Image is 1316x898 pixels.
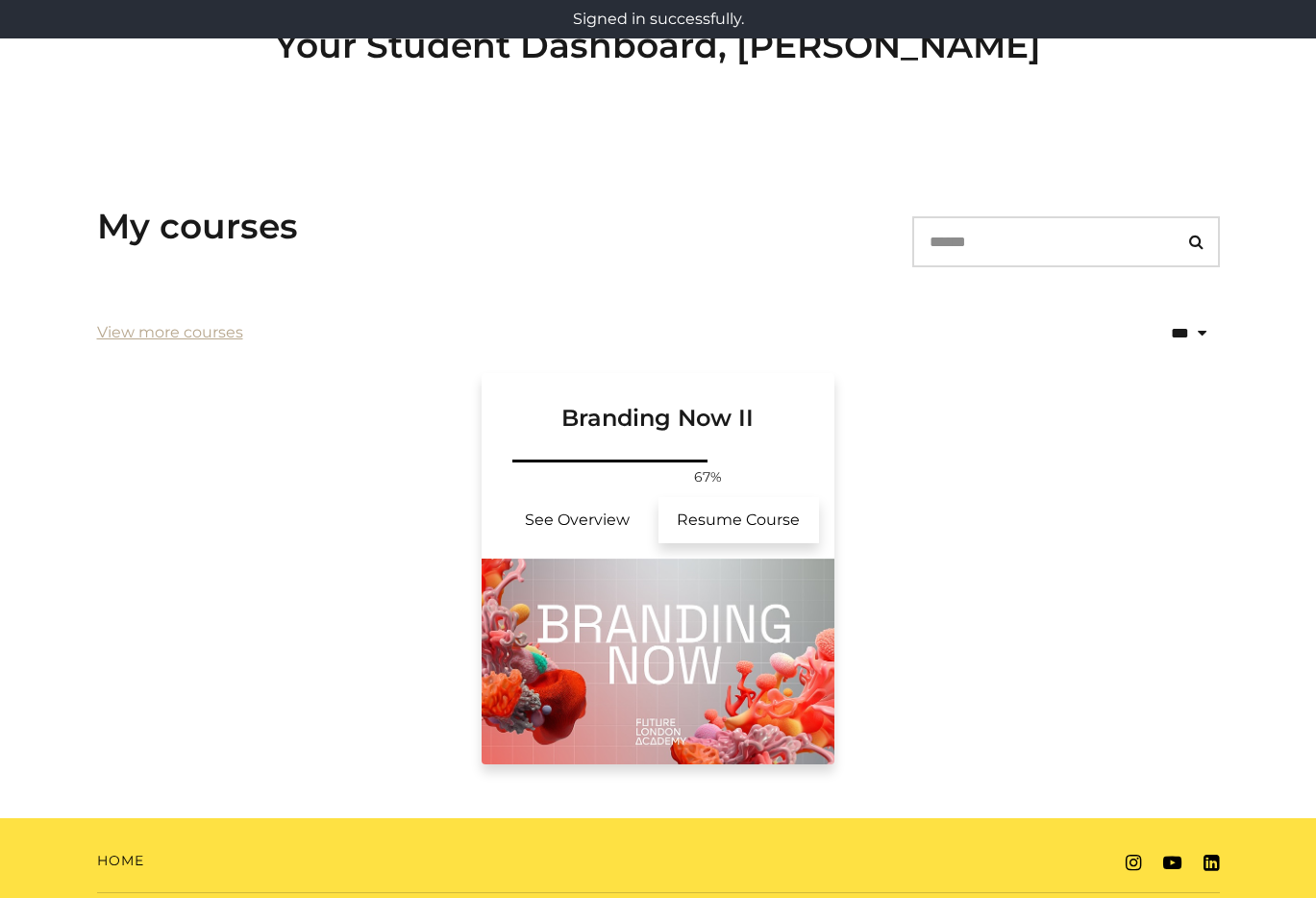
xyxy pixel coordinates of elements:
[97,206,298,247] h3: My courses
[505,373,812,433] h3: Branding Now II
[684,467,731,487] span: 67%
[97,25,1220,66] h2: Your Student Dashboard, [PERSON_NAME]
[482,373,835,456] a: Branding Now II
[97,321,243,344] a: View more courses
[8,8,1308,31] p: Signed in successfully.
[97,851,144,871] a: Home
[658,497,820,543] a: Branding Now II: Resume Course
[497,497,658,543] a: Branding Now II: See Overview
[1087,309,1220,358] select: status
